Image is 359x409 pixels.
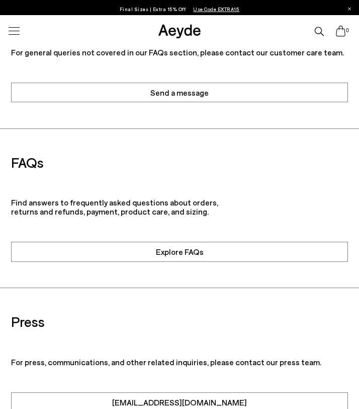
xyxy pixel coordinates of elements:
a: Explore FAQs [11,242,348,262]
p: Find answers to frequently asked questions about orders, returns and refunds, payment, product ca... [11,198,348,216]
h3: Press [9,314,350,328]
p: For press, communications, and other related inquiries, please contact our press team. [11,358,348,367]
p: For general queries not covered in our FAQs section, please contact our customer care team. [11,48,348,57]
h3: FAQs [9,155,350,169]
a: Send a message [11,83,348,103]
